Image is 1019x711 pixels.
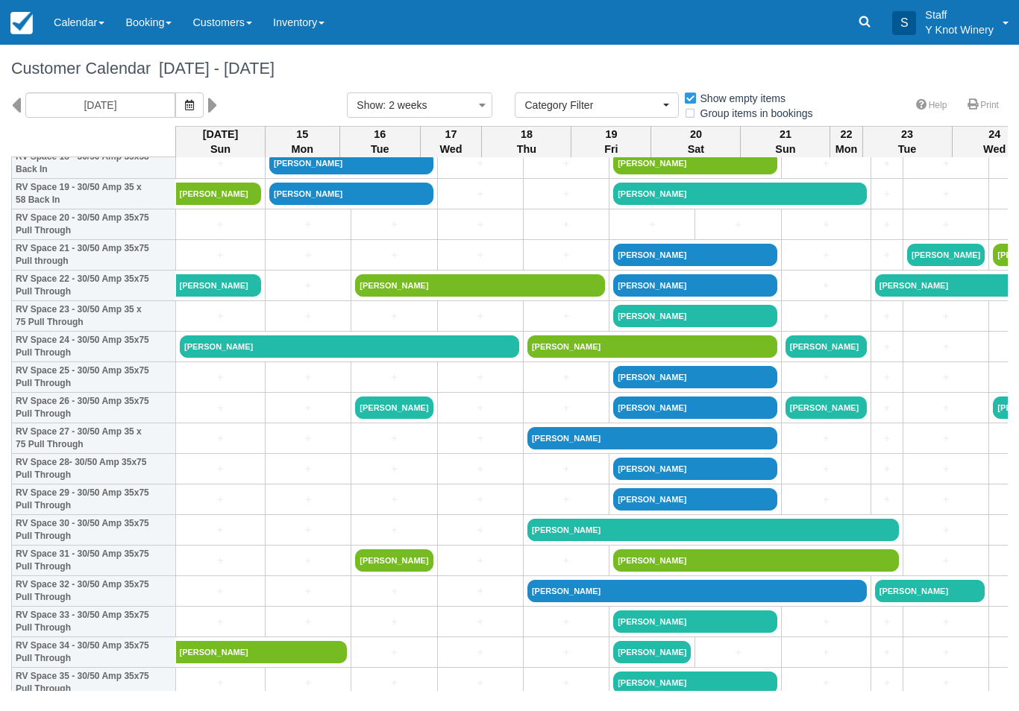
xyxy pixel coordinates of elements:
a: + [786,217,867,233]
a: + [442,584,519,599]
a: + [180,553,261,569]
a: + [527,247,605,263]
a: + [269,247,347,263]
a: + [527,553,605,569]
a: + [355,675,433,691]
a: + [875,339,899,355]
a: + [786,461,867,477]
th: RV Space 19 - 30/50 Amp 35 x 58 Back In [12,179,176,209]
a: + [875,400,899,416]
a: + [527,186,605,202]
a: + [907,156,985,171]
a: + [875,156,899,171]
a: + [442,461,519,477]
a: [PERSON_NAME] [613,305,777,327]
a: + [699,645,777,660]
a: + [180,431,261,446]
th: RV Space 32 - 30/50 Amp 35x75 Pull Through [12,576,176,607]
a: [PERSON_NAME] [355,549,433,572]
a: + [269,492,347,508]
span: [DATE] - [DATE] [151,59,275,78]
a: + [907,614,985,630]
a: + [442,553,519,569]
a: + [907,675,985,691]
a: [PERSON_NAME] [527,427,777,449]
p: Y Knot Winery [925,22,994,37]
a: + [180,309,261,324]
a: [PERSON_NAME] [269,183,433,205]
a: + [527,217,605,233]
span: : 2 weeks [383,99,427,111]
a: + [355,217,433,233]
a: + [442,370,519,385]
a: + [355,431,433,446]
a: + [527,400,605,416]
a: + [269,675,347,691]
a: + [786,431,867,446]
a: + [907,400,985,416]
th: 20 Sat [651,126,741,157]
a: + [907,309,985,324]
th: RV Space 33 - 30/50 Amp 35x75 Pull Through [12,607,176,637]
span: Show empty items [683,92,797,103]
a: + [786,278,867,294]
img: checkfront-main-nav-mini-logo.png [10,12,33,34]
label: Show empty items [683,87,795,110]
a: [PERSON_NAME] [907,244,985,266]
label: Group items in bookings [683,102,823,124]
a: + [180,584,261,599]
th: 21 Sun [741,126,830,157]
a: + [907,645,985,660]
a: + [907,461,985,477]
a: + [442,645,519,660]
a: + [180,156,261,171]
a: + [269,309,347,324]
a: + [875,492,899,508]
a: + [355,614,433,630]
a: + [180,614,261,630]
a: [PERSON_NAME] [527,519,899,541]
a: + [907,492,985,508]
a: [PERSON_NAME] [527,580,867,602]
th: RV Space 35 - 30/50 Amp 35x75 Pull Through [12,668,176,698]
a: + [355,522,433,538]
span: Category Filter [524,98,659,113]
th: 18 Thu [482,126,571,157]
a: + [269,522,347,538]
a: + [907,217,985,233]
a: + [786,492,867,508]
a: + [180,217,261,233]
a: + [786,645,867,660]
a: [PERSON_NAME] [613,274,777,297]
th: RV Space 18 - 30/50 Amp 35x58 Back In [12,148,176,179]
a: + [442,186,519,202]
th: RV Space 30 - 30/50 Amp 35x75 Pull Through [12,515,176,546]
a: + [269,461,347,477]
span: Group items in bookings [683,107,825,118]
a: + [180,522,261,538]
a: + [907,522,985,538]
button: Show: 2 weeks [347,92,492,118]
a: + [355,645,433,660]
a: [PERSON_NAME] [613,458,777,480]
a: + [907,339,985,355]
a: + [269,217,347,233]
th: RV Space 29 - 30/50 Amp 35x75 Pull Through [12,484,176,515]
a: + [442,431,519,446]
a: + [786,309,867,324]
h1: Customer Calendar [11,60,1008,78]
a: + [875,370,899,385]
a: + [180,492,261,508]
th: RV Space 20 - 30/50 Amp 35x75 Pull Through [12,209,176,240]
a: + [527,492,605,508]
a: + [355,309,433,324]
th: RV Space 21 - 30/50 Amp 35x75 Pull through [12,240,176,271]
th: RV Space 26 - 30/50 Amp 35x75 Pull Through [12,393,176,423]
a: [PERSON_NAME] [613,610,777,633]
a: + [269,553,347,569]
a: [PERSON_NAME] [176,641,348,663]
a: + [355,584,433,599]
a: + [269,400,347,416]
a: + [355,370,433,385]
a: [PERSON_NAME] [355,274,605,297]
